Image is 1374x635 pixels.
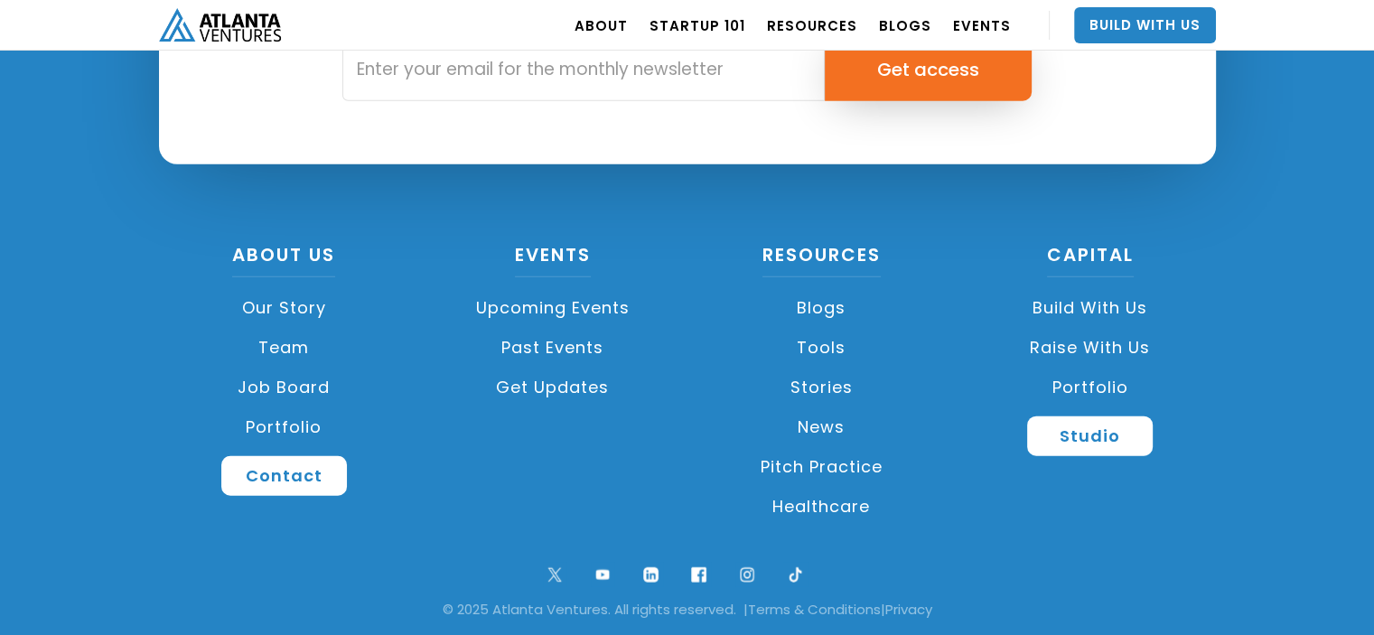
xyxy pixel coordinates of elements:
[696,447,948,487] a: Pitch Practice
[221,456,347,496] a: Contact
[696,328,948,368] a: Tools
[696,288,948,328] a: Blogs
[696,368,948,407] a: Stories
[159,407,410,447] a: Portfolio
[1047,242,1134,277] a: CAPITAL
[342,38,825,101] input: Enter your email for the monthly newsletter
[762,242,881,277] a: Resources
[232,242,335,277] a: About US
[696,407,948,447] a: News
[735,563,760,587] img: ig symbol
[427,368,678,407] a: Get Updates
[965,368,1216,407] a: Portfolio
[591,563,615,587] img: youtube symbol
[687,563,711,587] img: facebook logo
[515,242,591,277] a: Events
[342,38,1032,101] form: Email Form
[159,368,410,407] a: Job Board
[427,328,678,368] a: Past Events
[27,601,1347,619] div: © 2025 Atlanta Ventures. All rights reserved. | |
[965,288,1216,328] a: Build with us
[159,328,410,368] a: Team
[783,563,808,587] img: tik tok logo
[885,600,932,619] a: Privacy
[1074,7,1216,43] a: Build With Us
[639,563,663,587] img: linkedin logo
[1027,416,1153,456] a: Studio
[159,288,410,328] a: Our Story
[965,328,1216,368] a: Raise with Us
[696,487,948,527] a: Healthcare
[825,38,1032,101] input: Get access
[427,288,678,328] a: Upcoming Events
[748,600,881,619] a: Terms & Conditions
